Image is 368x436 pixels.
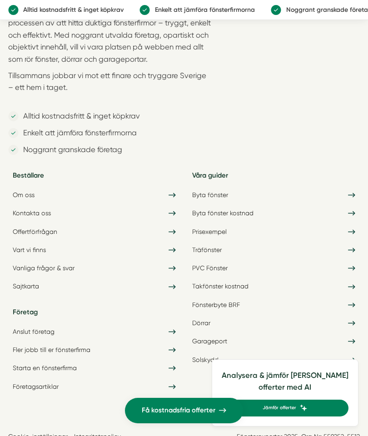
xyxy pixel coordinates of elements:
a: Solskydd [187,352,360,367]
a: Kontakta oss [8,206,181,221]
h5: Våra guider [187,170,360,188]
a: Sajtkarta [8,279,181,294]
a: PVC Fönster [187,261,360,276]
a: Garageport [187,334,360,349]
p: Alltid kostnadsfritt & inget köpkrav [19,5,124,15]
a: Takfönster kostnad [187,279,360,294]
a: Jämför offerter [222,400,348,416]
a: Fönsterbyte BRF [187,297,360,312]
h5: Företag [8,297,181,324]
a: Vanliga frågor & svar [8,261,181,276]
p: Tillsammans jobbar vi mot ett finare och tryggare Sverige – ett hem i taget. [8,70,213,106]
a: Få kostnadsfria offerter [125,398,243,423]
p: Enkelt att jämföra fönsterfirmorna [19,127,137,139]
a: Anslut företag [8,324,181,339]
a: Offertförfrågan [8,224,181,239]
p: Alltid kostnadsfritt & inget köpkrav [19,110,140,122]
a: Om oss [8,188,181,203]
span: Få kostnadsfria offerter [142,405,215,416]
span: Jämför offerter [263,404,296,412]
a: Fler jobb till er fönsterfirma [8,342,181,357]
a: Träfönster [187,243,360,258]
h5: Beställare [8,170,181,188]
p: Noggrant granskade företag [19,144,123,156]
a: Vart vi finns [8,243,181,258]
a: Prisexempel [187,224,360,239]
a: Företagsartiklar [8,379,181,394]
a: Dörrar [187,316,360,331]
a: Byta fönster kostnad [187,206,360,221]
p: Enkelt att jämföra fönsterfirmorna [150,5,255,15]
a: Starta en fönsterfirma [8,361,181,376]
a: Byta fönster [187,188,360,203]
p: grundades 2020 med visionen att förenkla processen av att hitta duktiga fönsterfirmor – tryggt, e... [8,5,213,65]
h4: Analysera & jämför [PERSON_NAME] offerter med AI [222,369,348,400]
